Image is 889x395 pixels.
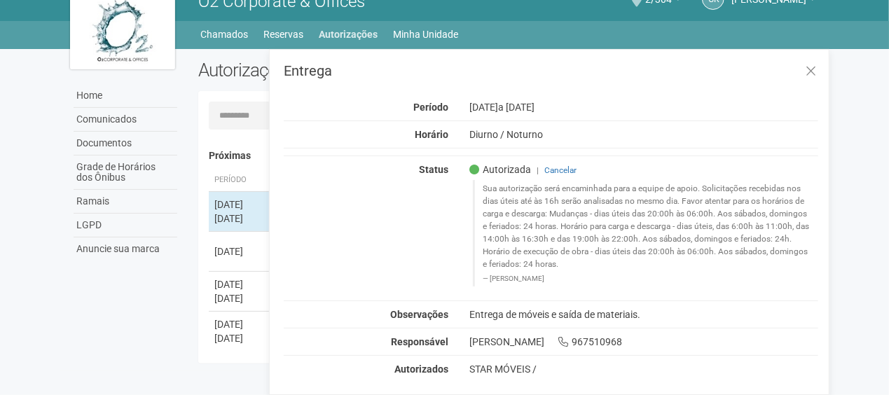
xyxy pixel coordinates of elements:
[391,336,448,347] strong: Responsável
[214,244,266,258] div: [DATE]
[214,291,266,305] div: [DATE]
[469,163,531,176] span: Autorizada
[459,101,829,113] div: [DATE]
[214,197,266,212] div: [DATE]
[198,60,498,81] h2: Autorizações
[390,309,448,320] strong: Observações
[459,128,829,141] div: Diurno / Noturno
[413,102,448,113] strong: Período
[537,165,539,175] span: |
[415,129,448,140] strong: Horário
[214,212,266,226] div: [DATE]
[394,363,448,375] strong: Autorizados
[319,25,378,44] a: Autorizações
[459,335,829,348] div: [PERSON_NAME] 967510968
[74,108,177,132] a: Comunicados
[483,274,811,284] footer: [PERSON_NAME]
[498,102,535,113] span: a [DATE]
[74,190,177,214] a: Ramais
[214,317,266,331] div: [DATE]
[394,25,459,44] a: Minha Unidade
[459,308,829,321] div: Entrega de móveis e saída de materiais.
[214,331,266,345] div: [DATE]
[74,84,177,108] a: Home
[473,180,819,286] blockquote: Sua autorização será encaminhada para a equipe de apoio. Solicitações recebidas nos dias úteis at...
[419,164,448,175] strong: Status
[74,237,177,261] a: Anuncie sua marca
[544,165,577,175] a: Cancelar
[284,64,818,78] h3: Entrega
[209,169,272,192] th: Período
[214,277,266,291] div: [DATE]
[209,151,809,161] h4: Próximas
[74,132,177,155] a: Documentos
[264,25,304,44] a: Reservas
[74,214,177,237] a: LGPD
[201,25,249,44] a: Chamados
[74,155,177,190] a: Grade de Horários dos Ônibus
[469,363,819,375] div: STAR MÓVEIS /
